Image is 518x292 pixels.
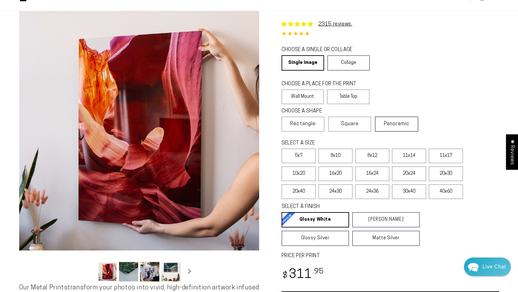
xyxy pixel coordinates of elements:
span: Rectangle [290,120,316,128]
label: 11x14 [392,149,426,163]
label: 20x24 [392,166,426,181]
label: 16x24 [355,166,389,181]
legend: SELECT A SIZE [282,140,410,147]
sup: .95 [313,268,324,275]
div: Chat widget toggle [464,257,511,276]
button: Load image 3 in gallery view [140,262,159,281]
legend: CHOOSE A SINGLE OR COLLAGE [282,46,364,54]
label: 11x17 [429,149,463,163]
button: Slide left [82,265,96,279]
a: [PERSON_NAME] [352,212,420,227]
label: Table Top [327,89,370,104]
div: Click to open Judge.me floating reviews tab [506,134,518,170]
a: Matte Silver [352,231,420,246]
label: 20x30 [429,166,463,181]
label: 24x30 [318,184,353,199]
label: 30x40 [392,184,426,199]
legend: CHOOSE A PLACE FOR THE PRINT [282,81,364,88]
label: Wall Mount [282,89,324,104]
label: 5x7 [282,149,316,163]
label: PRICE PER PRINT [282,252,499,260]
label: 24x36 [355,184,389,199]
label: 8x10 [318,149,353,163]
button: Load image 2 in gallery view [119,262,138,281]
a: 2315 reviews. [318,22,353,27]
div: 4.85 out of 5.0 stars [282,30,499,39]
legend: CHOOSE A SHAPE [282,108,365,115]
label: 8x12 [355,149,389,163]
a: Single Image [282,55,324,71]
a: Glossy Silver [282,231,349,246]
button: Slide right [182,265,196,279]
a: Glossy White [282,212,349,227]
label: 10x20 [282,166,316,181]
label: 16x20 [318,166,353,181]
div: Contact Us Directly [482,257,506,276]
label: 20x40 [282,184,316,199]
button: Load image 4 in gallery view [161,262,180,281]
media-gallery: Gallery Viewer [19,11,259,283]
span: Square [341,120,359,128]
button: Load image 1 in gallery view [98,262,117,281]
label: 40x60 [429,184,463,199]
span: Panoramic [384,121,410,127]
bdi: 311 [282,269,324,281]
legend: SELECT A FINISH [282,203,404,211]
a: Collage [327,55,370,71]
span: $ [283,272,288,280]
